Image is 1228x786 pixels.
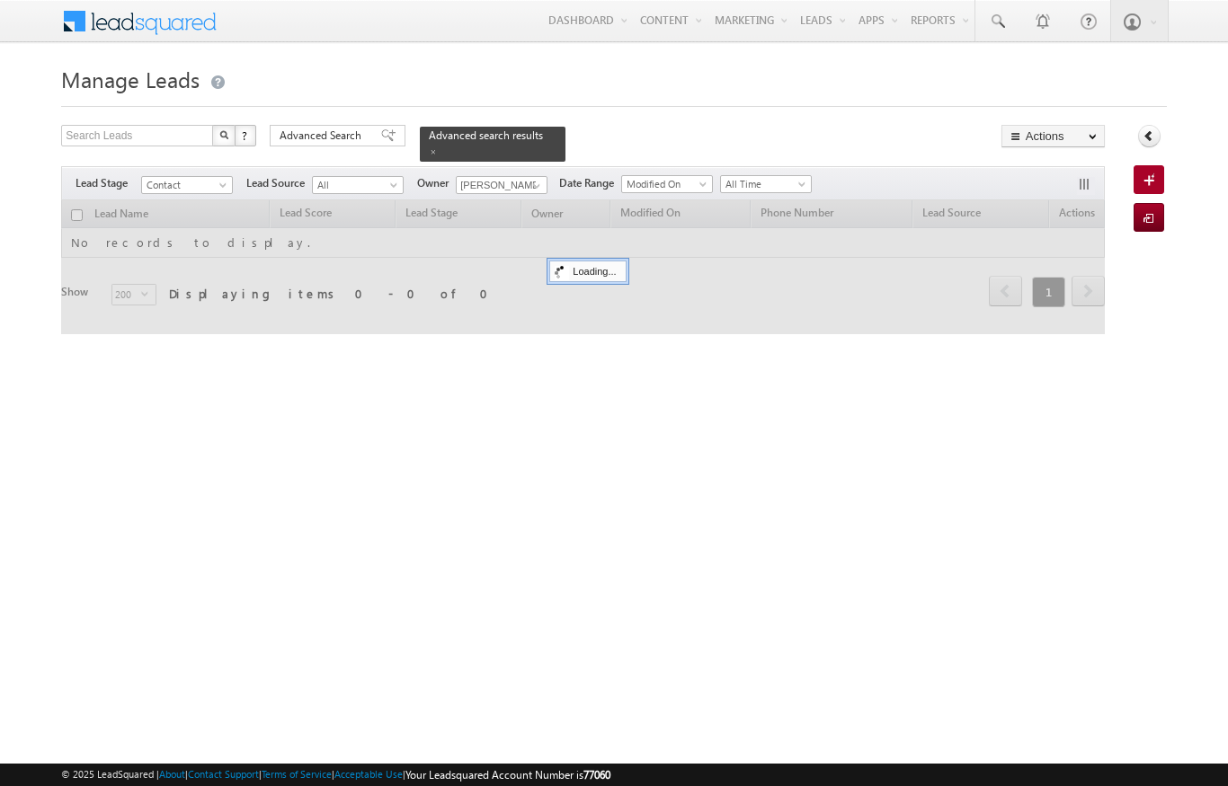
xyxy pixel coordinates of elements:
span: All Time [721,176,806,192]
span: Your Leadsquared Account Number is [405,768,610,782]
a: About [159,768,185,780]
span: © 2025 LeadSquared | | | | | [61,766,610,783]
span: Manage Leads [61,65,200,93]
span: Lead Stage [76,175,141,191]
a: Terms of Service [262,768,332,780]
a: Acceptable Use [334,768,403,780]
span: Date Range [559,175,621,191]
div: Loading... [549,261,626,282]
span: 77060 [583,768,610,782]
span: Modified On [622,176,707,192]
span: Lead Source [246,175,312,191]
span: Advanced Search [280,128,367,144]
span: ? [242,128,250,143]
a: Contact [141,176,233,194]
img: Search [219,130,228,139]
button: Actions [1001,125,1105,147]
a: All [312,176,404,194]
a: Modified On [621,175,713,193]
a: Show All Items [523,177,546,195]
span: Owner [417,175,456,191]
span: All [313,177,398,193]
button: ? [235,125,256,146]
a: All Time [720,175,812,193]
span: Advanced search results [429,128,543,142]
span: Contact [142,177,227,193]
a: Contact Support [188,768,259,780]
input: Type to Search [456,176,547,194]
